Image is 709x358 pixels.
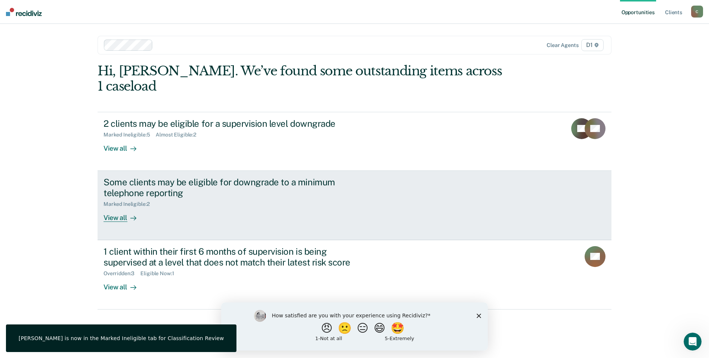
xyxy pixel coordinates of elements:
[19,335,224,342] div: [PERSON_NAME] is now in the Marked Ineligible tab for Classification Review
[684,333,702,351] iframe: Intercom live chat
[691,6,703,18] button: C
[98,63,509,94] div: Hi, [PERSON_NAME]. We’ve found some outstanding items across 1 caseload
[104,138,145,153] div: View all
[140,270,180,277] div: Eligible Now : 1
[104,201,155,207] div: Marked Ineligible : 2
[98,240,611,310] a: 1 client within their first 6 months of supervision is being supervised at a level that does not ...
[581,39,604,51] span: D1
[104,207,145,222] div: View all
[156,132,202,138] div: Almost Eligible : 2
[104,246,365,268] div: 1 client within their first 6 months of supervision is being supervised at a level that does not ...
[104,277,145,291] div: View all
[221,302,488,351] iframe: Survey by Kim from Recidiviz
[98,112,611,171] a: 2 clients may be eligible for a supervision level downgradeMarked Ineligible:5Almost Eligible:2Vi...
[104,132,156,138] div: Marked Ineligible : 5
[98,171,611,240] a: Some clients may be eligible for downgrade to a minimum telephone reportingMarked Ineligible:2Vie...
[104,177,365,198] div: Some clients may be eligible for downgrade to a minimum telephone reporting
[547,42,578,48] div: Clear agents
[6,8,42,16] img: Recidiviz
[104,270,140,277] div: Overridden : 3
[104,118,365,129] div: 2 clients may be eligible for a supervision level downgrade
